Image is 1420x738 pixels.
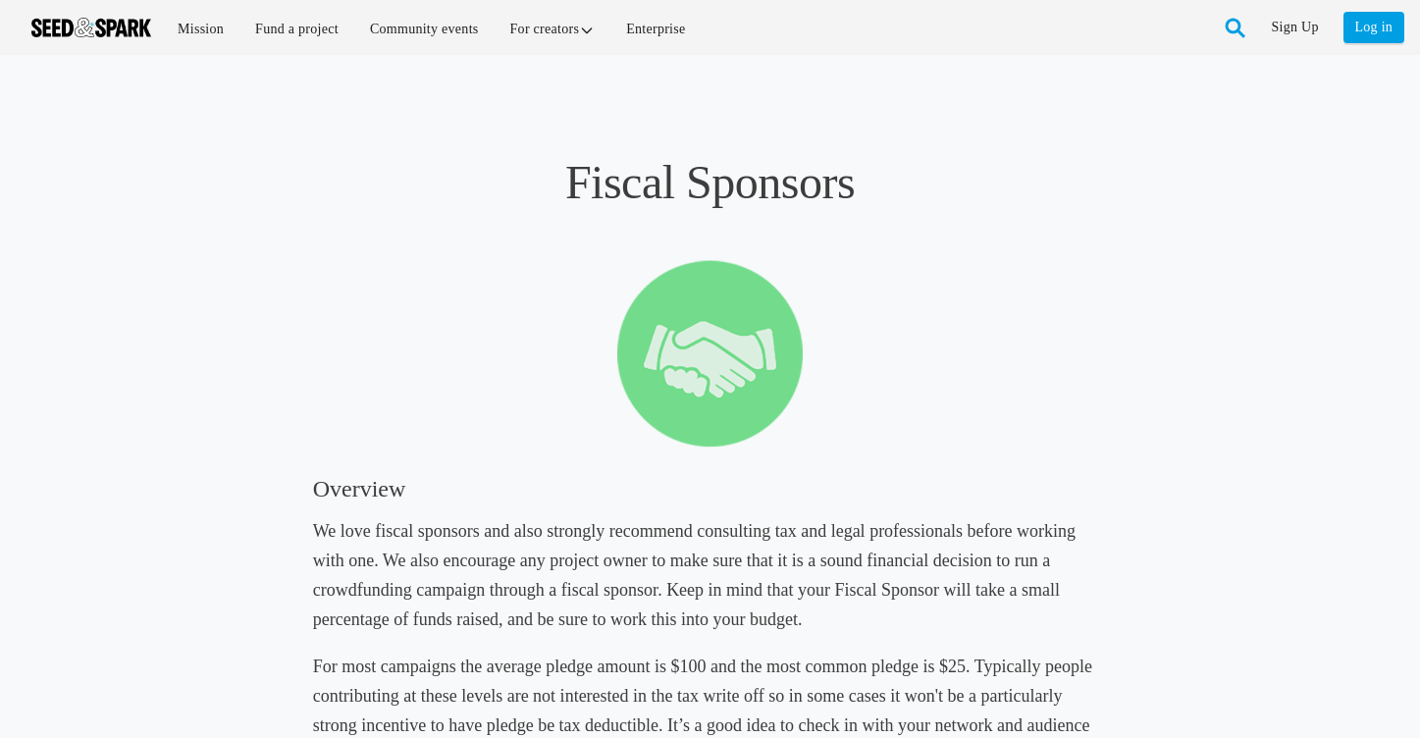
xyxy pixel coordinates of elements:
[617,259,803,448] img: fiscal sponsor
[164,8,237,50] a: Mission
[241,8,352,50] a: Fund a project
[313,153,1108,212] h1: Fiscal Sponsors
[1272,12,1319,43] a: Sign Up
[313,516,1108,634] h5: We love fiscal sponsors and also strongly recommend consulting tax and legal professionals before...
[313,473,1108,504] h3: Overview
[612,8,699,50] a: Enterprise
[1343,12,1404,43] a: Log in
[356,8,493,50] a: Community events
[497,8,609,50] a: For creators
[31,18,151,37] img: Seed amp; Spark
